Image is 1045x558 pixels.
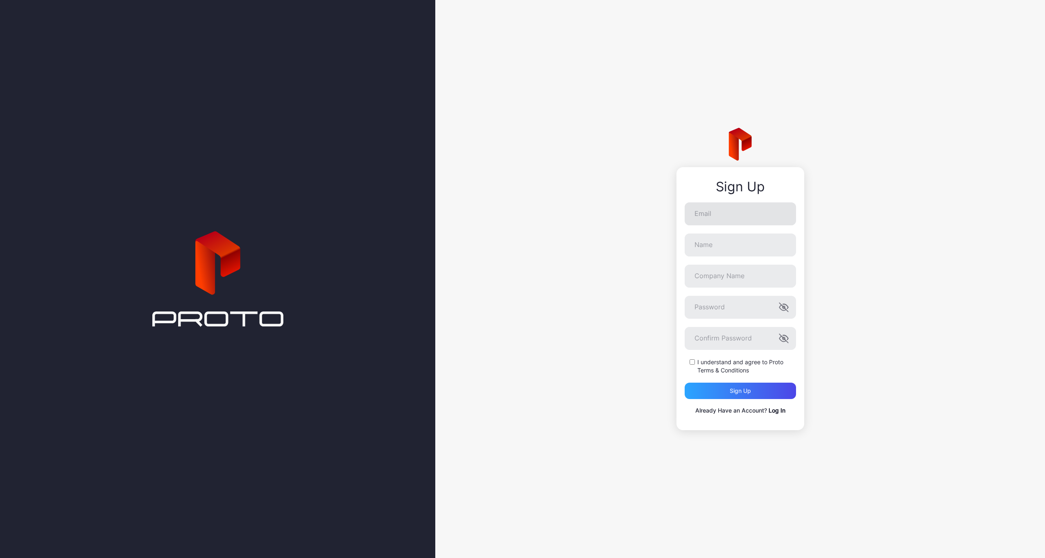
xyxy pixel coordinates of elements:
[685,296,796,319] input: Password
[685,234,796,256] input: Name
[779,302,789,312] button: Password
[685,406,796,415] p: Already Have an Account?
[685,383,796,399] button: Sign up
[685,179,796,194] div: Sign Up
[685,327,796,350] input: Confirm Password
[685,202,796,225] input: Email
[779,333,789,343] button: Confirm Password
[685,265,796,288] input: Company Name
[769,407,785,414] a: Log In
[730,388,751,394] div: Sign up
[697,358,796,374] label: I understand and agree to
